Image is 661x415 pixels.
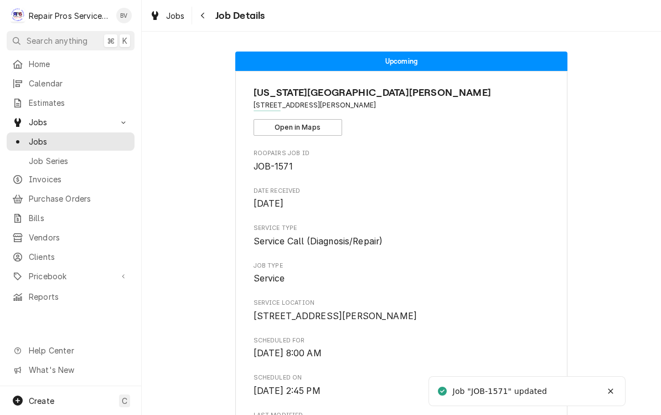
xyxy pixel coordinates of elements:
span: K [122,35,127,47]
div: Scheduled On [254,373,550,397]
span: Reports [29,291,129,303]
span: Name [254,85,550,100]
span: Pricebook [29,270,112,282]
span: Create [29,396,54,406]
div: BV [116,8,132,23]
a: Vendors [7,228,135,247]
a: Job Series [7,152,135,170]
span: Date Received [254,187,550,196]
a: Estimates [7,94,135,112]
span: Calendar [29,78,129,89]
span: Jobs [29,136,129,147]
span: Roopairs Job ID [254,149,550,158]
span: Job Series [29,155,129,167]
div: Brian Volker's Avatar [116,8,132,23]
span: Job Details [212,8,265,23]
span: Jobs [29,116,112,128]
button: Search anything⌘K [7,31,135,50]
a: Purchase Orders [7,189,135,208]
span: Service [254,273,285,284]
span: ⌘ [107,35,115,47]
div: R [10,8,25,23]
span: Scheduled For [254,336,550,345]
span: What's New [29,364,128,376]
span: Service Type [254,235,550,248]
button: Open in Maps [254,119,342,136]
a: Bills [7,209,135,227]
div: Service Type [254,224,550,248]
a: Go to Jobs [7,113,135,131]
span: [DATE] 2:45 PM [254,386,321,396]
a: Home [7,55,135,73]
span: Service Type [254,224,550,233]
span: Jobs [166,10,185,22]
span: Service Location [254,299,550,308]
a: Reports [7,288,135,306]
div: Service Location [254,299,550,322]
span: Date Received [254,197,550,211]
span: Roopairs Job ID [254,160,550,173]
span: Address [254,100,550,110]
span: Help Center [29,345,128,356]
span: [STREET_ADDRESS][PERSON_NAME] [254,311,417,321]
span: Estimates [29,97,129,109]
span: Service Call (Diagnosis/Repair) [254,236,383,247]
div: Repair Pros Services Inc [29,10,110,22]
a: Jobs [145,7,189,25]
div: Client Information [254,85,550,136]
span: Invoices [29,173,129,185]
div: Job "JOB-1571" updated [453,386,549,397]
span: Home [29,58,129,70]
a: Go to Pricebook [7,267,135,285]
a: Invoices [7,170,135,188]
div: Date Received [254,187,550,211]
span: Service Location [254,310,550,323]
div: Scheduled For [254,336,550,360]
div: Status [235,52,567,71]
a: Go to Help Center [7,341,135,360]
span: Scheduled For [254,347,550,360]
span: Upcoming [385,58,417,65]
span: Vendors [29,232,129,243]
span: [DATE] 8:00 AM [254,348,322,358]
a: Jobs [7,132,135,151]
span: Scheduled On [254,373,550,382]
span: JOB-1571 [254,161,293,172]
span: C [122,395,127,407]
span: Clients [29,251,129,263]
div: Roopairs Job ID [254,149,550,173]
div: Repair Pros Services Inc's Avatar [10,8,25,23]
button: Navigate back [194,7,212,24]
span: Job Type [254,262,550,270]
a: Calendar [7,74,135,93]
div: Job Type [254,262,550,285]
a: Go to What's New [7,361,135,379]
span: Scheduled On [254,385,550,398]
span: [DATE] [254,198,284,209]
span: Bills [29,212,129,224]
a: Clients [7,248,135,266]
span: Job Type [254,272,550,285]
span: Search anything [27,35,87,47]
span: Purchase Orders [29,193,129,204]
